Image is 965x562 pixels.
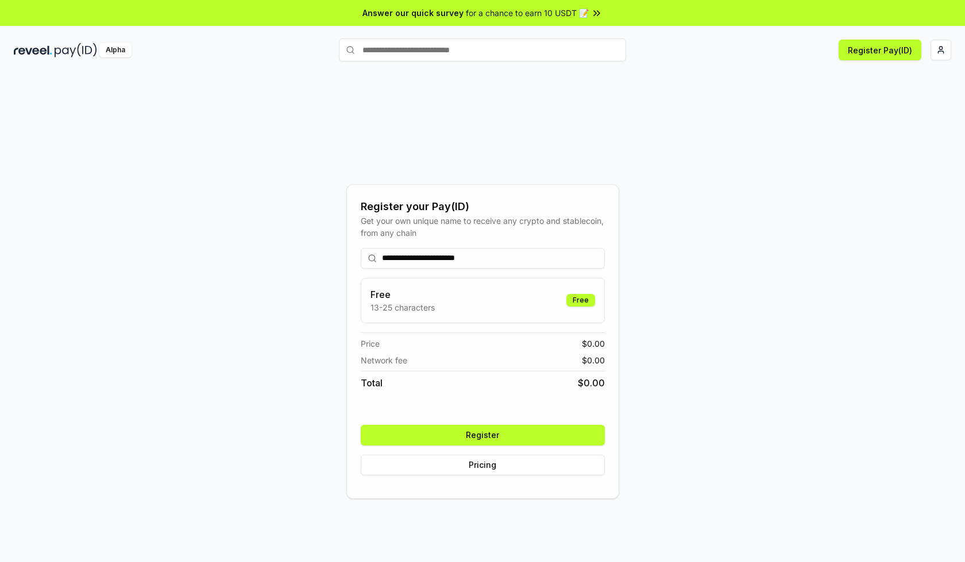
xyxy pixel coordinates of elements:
p: 13-25 characters [370,301,435,313]
span: for a chance to earn 10 USDT 📝 [466,7,589,19]
span: $ 0.00 [582,354,605,366]
span: Network fee [361,354,407,366]
span: Total [361,376,383,390]
span: $ 0.00 [582,338,605,350]
img: reveel_dark [14,43,52,57]
div: Alpha [99,43,132,57]
span: $ 0.00 [578,376,605,390]
span: Answer our quick survey [362,7,464,19]
h3: Free [370,288,435,301]
button: Register [361,425,605,445]
img: pay_id [55,43,97,57]
div: Free [566,294,595,307]
button: Pricing [361,455,605,475]
button: Register Pay(ID) [839,40,921,60]
span: Price [361,338,380,350]
div: Get your own unique name to receive any crypto and stablecoin, from any chain [361,215,605,239]
div: Register your Pay(ID) [361,199,605,215]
